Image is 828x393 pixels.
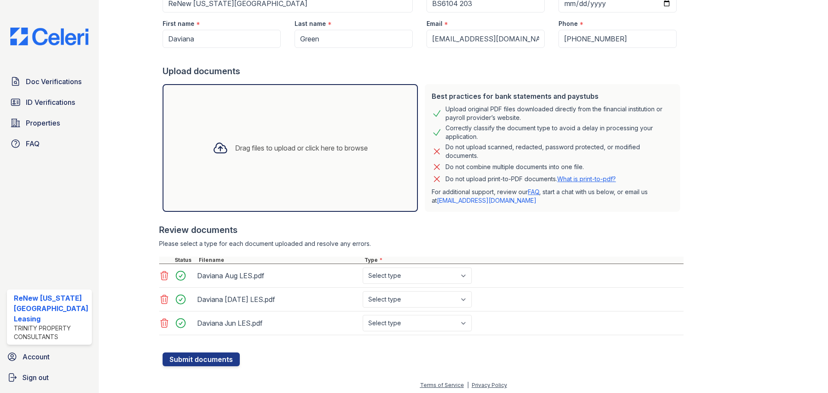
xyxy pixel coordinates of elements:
[467,382,469,388] div: |
[7,135,92,152] a: FAQ
[163,19,194,28] label: First name
[22,372,49,383] span: Sign out
[3,348,95,365] a: Account
[26,138,40,149] span: FAQ
[26,97,75,107] span: ID Verifications
[472,382,507,388] a: Privacy Policy
[197,257,363,264] div: Filename
[197,292,359,306] div: Daviana [DATE] LES.pdf
[159,239,684,248] div: Please select a type for each document uploaded and resolve any errors.
[445,175,616,183] p: Do not upload print-to-PDF documents.
[420,382,464,388] a: Terms of Service
[7,114,92,132] a: Properties
[22,352,50,362] span: Account
[14,293,88,324] div: ReNew [US_STATE][GEOGRAPHIC_DATA] Leasing
[432,188,673,205] p: For additional support, review our , start a chat with us below, or email us at
[159,224,684,236] div: Review documents
[14,324,88,341] div: Trinity Property Consultants
[445,105,673,122] div: Upload original PDF files downloaded directly from the financial institution or payroll provider’...
[445,124,673,141] div: Correctly classify the document type to avoid a delay in processing your application.
[427,19,442,28] label: Email
[7,94,92,111] a: ID Verifications
[3,28,95,45] img: CE_Logo_Blue-a8612792a0a2168367f1c8372b55b34899dd931a85d93a1a3d3e32e68fde9ad4.png
[432,91,673,101] div: Best practices for bank statements and paystubs
[235,143,368,153] div: Drag files to upload or click here to browse
[437,197,536,204] a: [EMAIL_ADDRESS][DOMAIN_NAME]
[173,257,197,264] div: Status
[445,143,673,160] div: Do not upload scanned, redacted, password protected, or modified documents.
[558,19,578,28] label: Phone
[197,316,359,330] div: Daviana Jun LES.pdf
[363,257,684,264] div: Type
[197,269,359,283] div: Daviana Aug LES.pdf
[163,65,684,77] div: Upload documents
[26,76,82,87] span: Doc Verifications
[445,162,584,172] div: Do not combine multiple documents into one file.
[3,369,95,386] a: Sign out
[528,188,539,195] a: FAQ
[7,73,92,90] a: Doc Verifications
[163,352,240,366] button: Submit documents
[26,118,60,128] span: Properties
[295,19,326,28] label: Last name
[557,175,616,182] a: What is print-to-pdf?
